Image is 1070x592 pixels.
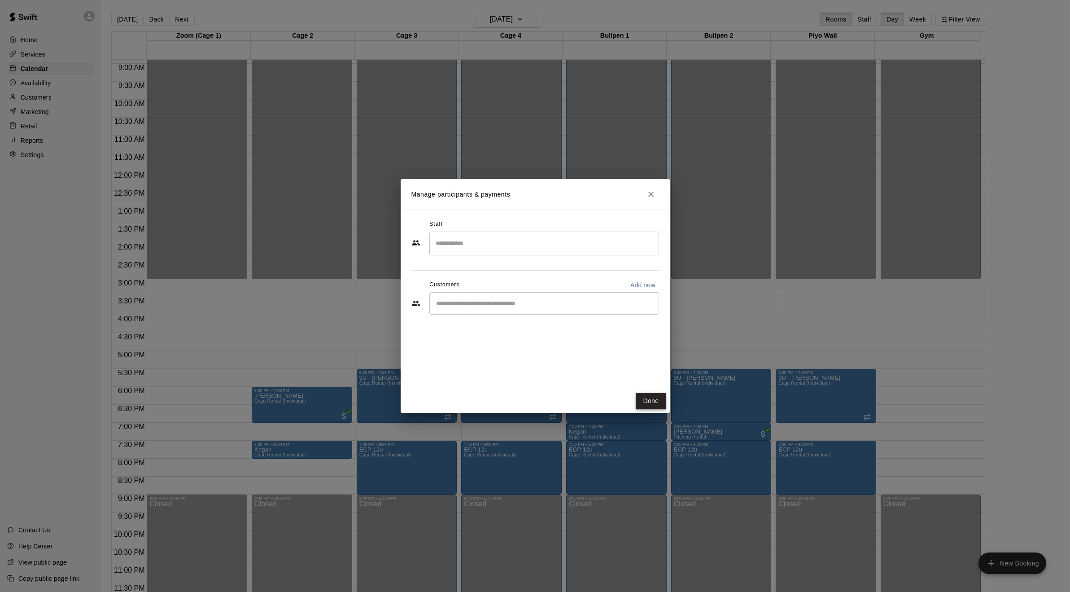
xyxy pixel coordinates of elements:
[429,217,442,232] span: Staff
[630,281,655,289] p: Add new
[643,186,659,202] button: Close
[429,278,459,292] span: Customers
[636,393,666,409] button: Done
[411,238,420,247] svg: Staff
[627,278,659,292] button: Add new
[429,232,659,255] div: Search staff
[411,299,420,308] svg: Customers
[429,292,659,315] div: Start typing to search customers...
[411,190,511,199] p: Manage participants & payments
